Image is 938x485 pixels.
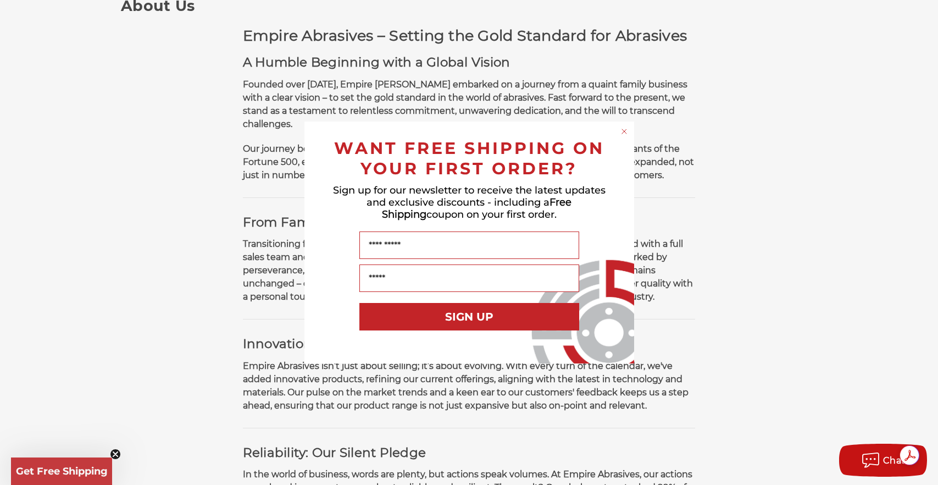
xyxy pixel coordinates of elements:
[359,303,579,330] button: SIGN UP
[333,184,606,221] span: Sign up for our newsletter to receive the latest updates and exclusive discounts - including a co...
[334,138,604,179] span: WANT FREE SHIPPING ON YOUR FIRST ORDER?
[619,126,630,137] button: Close dialog
[839,444,927,477] button: Chat
[883,455,906,466] span: Chat
[382,196,572,221] span: Free Shipping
